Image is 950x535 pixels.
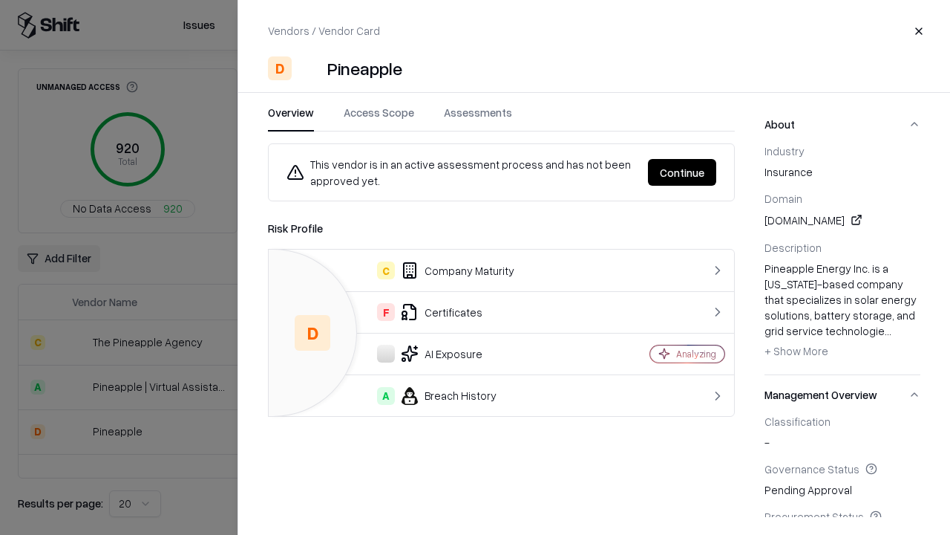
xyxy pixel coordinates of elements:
[676,348,716,360] div: Analyzing
[764,375,920,415] button: Management Overview
[281,262,598,279] div: Company Maturity
[764,164,920,180] span: insurance
[377,262,395,279] div: C
[268,219,735,237] div: Risk Profile
[764,510,920,523] div: Procurement Status
[764,462,920,498] div: Pending Approval
[268,105,314,132] button: Overview
[648,159,716,186] button: Continue
[764,192,920,205] div: Domain
[444,105,512,132] button: Assessments
[764,261,920,363] div: Pineapple Energy Inc. is a [US_STATE]-based company that specializes in solar energy solutions, b...
[281,345,598,363] div: AI Exposure
[298,56,321,80] img: Pineapple
[281,303,598,321] div: Certificates
[885,324,891,337] span: ...
[764,462,920,476] div: Governance Status
[764,144,920,374] div: About
[344,105,414,132] button: Access Scope
[764,339,828,363] button: + Show More
[295,315,330,351] div: D
[764,415,920,428] div: Classification
[764,344,828,357] span: + Show More
[268,23,380,39] p: Vendors / Vendor Card
[327,56,402,80] div: Pineapple
[268,56,292,80] div: D
[377,303,395,321] div: F
[281,387,598,405] div: Breach History
[764,144,920,158] div: Industry
[764,415,920,450] div: -
[764,105,920,144] button: About
[764,211,920,229] div: [DOMAIN_NAME]
[764,241,920,254] div: Description
[286,156,636,189] div: This vendor is in an active assessment process and has not been approved yet.
[377,387,395,405] div: A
